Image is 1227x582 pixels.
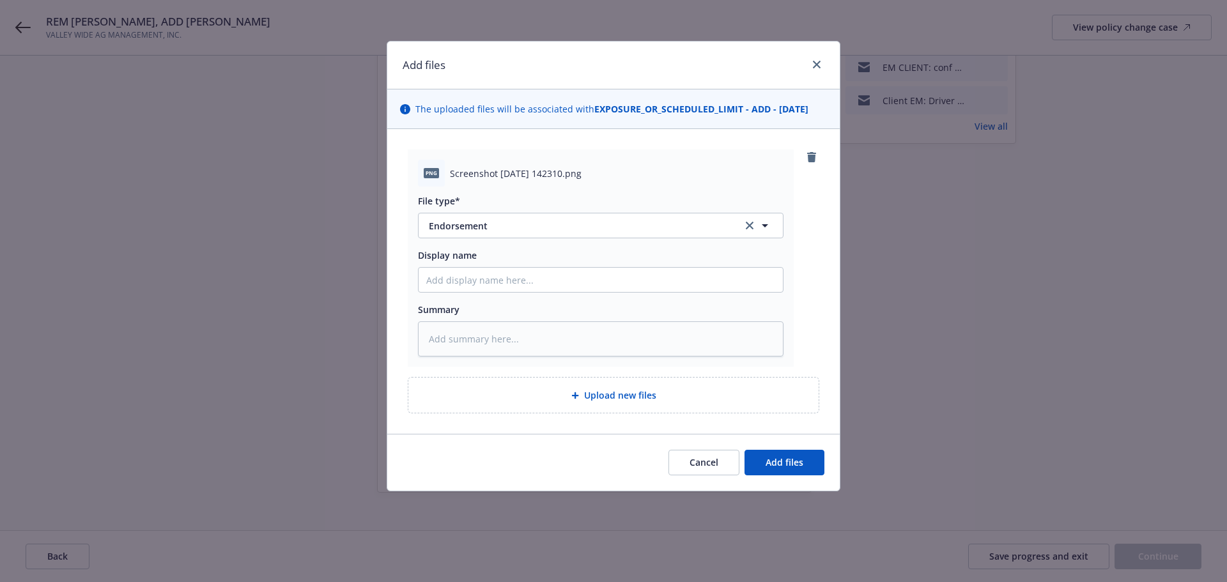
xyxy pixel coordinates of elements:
div: Upload new files [408,377,819,413]
span: Add files [766,456,803,468]
h1: Add files [403,57,445,73]
button: Add files [745,450,824,475]
button: Endorsementclear selection [418,213,783,238]
a: close [809,57,824,72]
span: png [424,168,439,178]
input: Add display name here... [419,268,783,292]
span: Screenshot [DATE] 142310.png [450,167,582,180]
span: The uploaded files will be associated with [415,102,808,116]
strong: EXPOSURE_OR_SCHEDULED_LIMIT - ADD - [DATE] [594,103,808,115]
span: Summary [418,303,459,316]
a: clear selection [742,218,757,233]
button: Cancel [668,450,739,475]
a: remove [804,149,819,165]
span: Cancel [690,456,718,468]
span: File type* [418,195,460,207]
span: Upload new files [584,388,656,402]
span: Display name [418,249,477,261]
span: Endorsement [429,219,725,233]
